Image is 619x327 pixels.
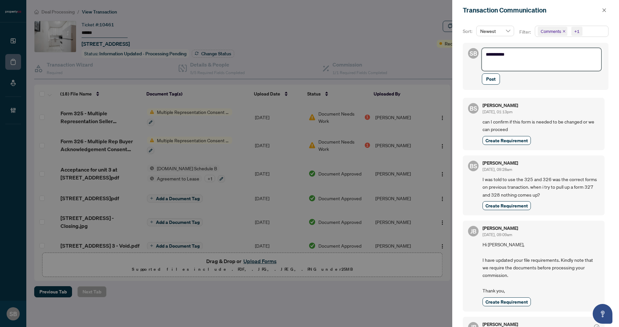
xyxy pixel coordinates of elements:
[470,104,477,113] span: BS
[485,202,528,209] span: Create Requirement
[470,227,477,236] span: JB
[483,297,531,306] button: Create Requirement
[485,298,528,305] span: Create Requirement
[602,8,607,13] span: close
[463,5,600,15] div: Transaction Communication
[483,136,531,145] button: Create Requirement
[485,137,528,144] span: Create Requirement
[480,26,510,36] span: Newest
[483,322,518,327] h5: [PERSON_NAME]
[574,28,580,35] div: +1
[519,28,532,36] p: Filter:
[538,27,567,36] span: Comments
[483,109,512,114] span: [DATE], 01:13pm
[482,73,500,85] button: Post
[593,304,612,324] button: Open asap
[483,118,599,133] span: can I confirm if this form is needed to be changed or we can proceed
[470,49,477,58] span: SB
[483,176,599,199] span: I was told to use the 325 and 326 was the correct forms on previous tranaction. when i try to pul...
[541,28,561,35] span: Comments
[483,241,599,295] span: Hi [PERSON_NAME], I have updated your file requirements. Kindly note that we require the document...
[486,74,496,84] span: Post
[483,167,512,172] span: [DATE], 09:28am
[463,28,474,35] p: Sort:
[483,103,518,108] h5: [PERSON_NAME]
[483,232,512,237] span: [DATE], 09:09am
[483,201,531,210] button: Create Requirement
[470,161,477,171] span: BS
[483,161,518,165] h5: [PERSON_NAME]
[562,30,566,33] span: close
[483,226,518,231] h5: [PERSON_NAME]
